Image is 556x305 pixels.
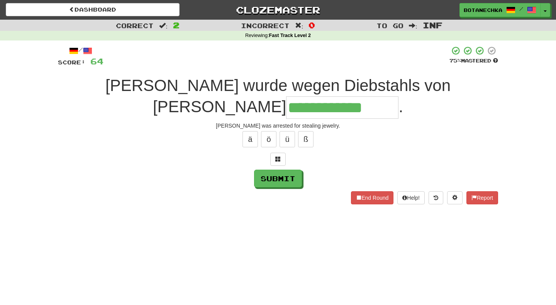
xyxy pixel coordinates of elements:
button: ö [261,131,276,147]
span: Botanechka [464,7,502,13]
div: / [58,46,103,56]
span: 2 [173,20,180,30]
span: . [398,98,403,116]
span: Incorrect [241,22,290,29]
strong: Fast Track Level 2 [269,33,311,38]
button: ß [298,131,314,147]
span: : [295,22,303,29]
span: 64 [90,56,103,66]
span: To go [376,22,403,29]
span: Score: [58,59,86,66]
div: Mastered [449,57,498,64]
span: : [409,22,417,29]
a: Clozemaster [191,3,365,17]
span: Correct [116,22,154,29]
button: Switch sentence to multiple choice alt+p [270,153,286,166]
a: Botanechka / [459,3,541,17]
span: / [519,6,523,12]
button: Round history (alt+y) [429,191,443,204]
span: Inf [423,20,442,30]
button: Submit [254,170,302,187]
div: [PERSON_NAME] was arrested for stealing jewelry. [58,122,498,130]
span: : [159,22,168,29]
span: 0 [309,20,315,30]
a: Dashboard [6,3,180,16]
span: 75 % [449,57,461,64]
button: Help! [397,191,425,204]
button: ü [280,131,295,147]
span: [PERSON_NAME] wurde wegen Diebstahls von [PERSON_NAME] [105,76,451,116]
button: Report [466,191,498,204]
button: ä [242,131,258,147]
button: End Round [351,191,393,204]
